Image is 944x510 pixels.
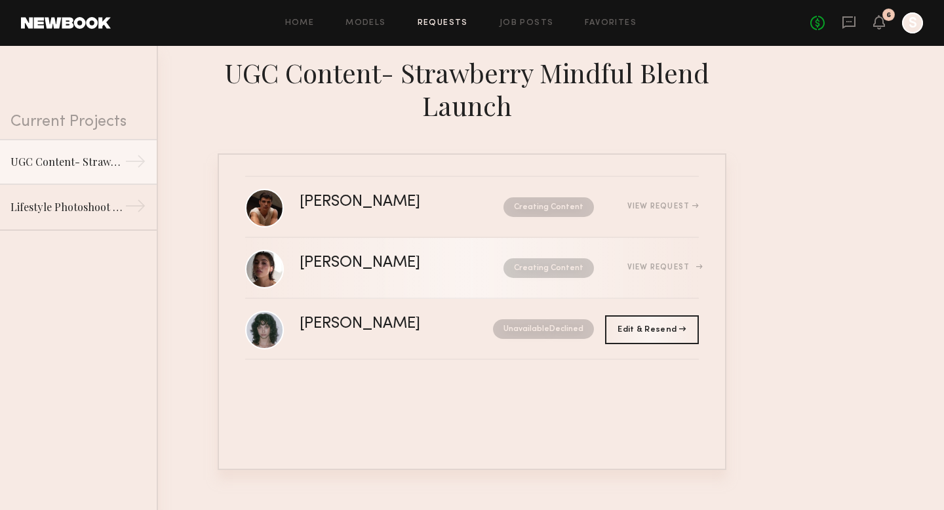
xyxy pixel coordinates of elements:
[300,195,462,210] div: [PERSON_NAME]
[300,317,457,332] div: [PERSON_NAME]
[125,151,146,177] div: →
[10,199,125,215] div: Lifestyle Photoshoot for Wellness Drink Brand
[300,256,462,271] div: [PERSON_NAME]
[503,197,594,217] nb-request-status: Creating Content
[10,154,125,170] div: UGC Content- Strawberry Mindful Blend Launch
[245,238,699,299] a: [PERSON_NAME]Creating ContentView Request
[245,299,699,360] a: [PERSON_NAME]UnavailableDeclined
[627,264,699,271] div: View Request
[627,203,699,210] div: View Request
[418,19,468,28] a: Requests
[503,258,594,278] nb-request-status: Creating Content
[886,12,891,19] div: 6
[218,56,726,122] div: UGC Content- Strawberry Mindful Blend Launch
[345,19,385,28] a: Models
[285,19,315,28] a: Home
[585,19,637,28] a: Favorites
[500,19,554,28] a: Job Posts
[902,12,923,33] a: S
[125,195,146,222] div: →
[245,177,699,238] a: [PERSON_NAME]Creating ContentView Request
[618,326,686,334] span: Edit & Resend
[493,319,594,339] nb-request-status: Unavailable Declined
